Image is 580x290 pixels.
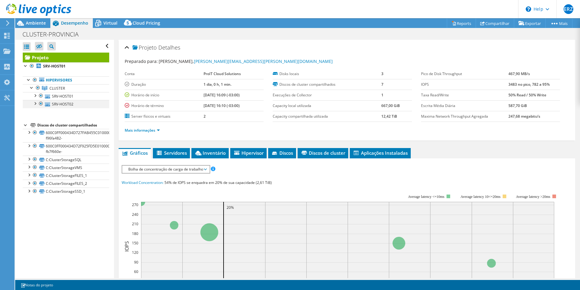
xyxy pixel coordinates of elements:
b: 3 [381,71,383,76]
label: Escrita Média Diária [421,103,508,109]
a: 600C0FF000434D727FAB455C01000000-f96fa482- [23,129,109,142]
b: ProIT Cloud Solutions [204,71,241,76]
tspan: Average latency 10<=20ms [460,195,501,199]
svg: \n [526,6,531,12]
text: 270 [132,202,138,207]
b: 2 [204,114,206,119]
a: SRV-HOST01 [23,92,109,100]
b: 247,68 megabits/s [508,114,540,119]
a: CLUSTER [23,84,109,92]
label: IOPS [421,81,508,88]
a: Exportar [514,19,546,28]
b: 12,42 TiB [381,114,397,119]
b: 1 [381,92,383,98]
span: Aplicações Instaladas [353,150,408,156]
a: C:ClusterStorageSSD_1 [23,188,109,195]
a: SRV-HOST02 [23,100,109,108]
span: ERZ [564,4,573,14]
a: C:ClusterStorageVMS [23,164,109,171]
span: 54% de IOPS se enquadra em 20% de sua capacidade (2,61 TiB) [164,180,272,185]
tspan: Average latency <=10ms [408,195,444,199]
label: Taxa Read/Write [421,92,508,98]
a: SRV-HOST01 [23,62,109,70]
span: Cloud Pricing [133,20,160,26]
b: 467,90 MB/s [508,71,530,76]
text: Average latency >20ms [516,195,550,199]
text: 90 [134,260,138,265]
label: Maxima Network Throughput Agregada [421,113,508,119]
div: Discos de cluster compartilhados [37,122,109,129]
b: 667,00 GiB [381,103,400,108]
span: Desempenho [61,20,88,26]
b: [DATE] 16:09 (-03:00) [204,92,240,98]
text: IOPS [123,241,130,252]
label: Conta [125,71,204,77]
span: Discos [271,150,293,156]
a: Reports [447,19,476,28]
text: 120 [132,250,138,255]
text: 60 [134,269,138,274]
span: Workload Concentration: [122,180,164,185]
label: Horário de início [125,92,204,98]
span: Discos de cluster [301,150,345,156]
a: Hipervisores [23,76,109,84]
a: C:ClusterStorageFILES_1 [23,171,109,179]
b: 50% Read / 50% Write [508,92,546,98]
a: [PERSON_NAME][EMAIL_ADDRESS][PERSON_NAME][DOMAIN_NAME] [194,58,333,64]
label: Execuções de Collector [273,92,381,98]
span: Servidores [156,150,187,156]
label: Capacity compartilhada utilizada [273,113,381,119]
text: 240 [132,212,138,217]
span: Bolha de concentração de carga de trabalho [125,166,206,173]
label: Discos de cluster compartilhados [273,81,381,88]
label: Capacity local utilizada [273,103,381,109]
text: 180 [132,231,138,236]
label: Disks locais [273,71,381,77]
a: Projeto [23,53,109,62]
a: C:ClusterStorageSQL [23,156,109,164]
label: Duração [125,81,204,88]
h1: CLUSTER-PROVINCIA [20,31,88,38]
a: Mais informações [125,128,160,133]
span: Detalhes [158,44,180,51]
span: CLUSTER [49,86,65,91]
label: Pico de Disk Throughput [421,71,508,77]
span: [PERSON_NAME], [159,58,333,64]
b: 587,70 GiB [508,103,527,108]
text: 20% [227,205,234,210]
label: Horário de término [125,103,204,109]
span: Inventário [194,150,226,156]
span: Projeto [133,45,157,51]
label: Preparado para: [125,58,158,64]
b: [DATE] 16:10 (-03:00) [204,103,240,108]
b: 7 [381,82,383,87]
a: 600C0FF000434D72F925FD5E01000000-fb7f660e- [23,142,109,156]
text: 150 [132,240,138,246]
a: Compartilhar [476,19,514,28]
span: Virtual [103,20,117,26]
b: SRV-HOST01 [43,64,66,69]
text: 210 [132,221,138,226]
label: Server físicos e virtuais [125,113,204,119]
b: 1 dia, 0 h, 1 min. [204,82,231,87]
span: Ambiente [26,20,46,26]
span: Hipervisor [233,150,264,156]
span: Gráficos [122,150,148,156]
a: C:ClusterStorageFILES_2 [23,180,109,188]
b: 3483 no pico, 782 a 95% [508,82,550,87]
a: Mais [545,19,572,28]
a: Notas do projeto [16,281,57,289]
